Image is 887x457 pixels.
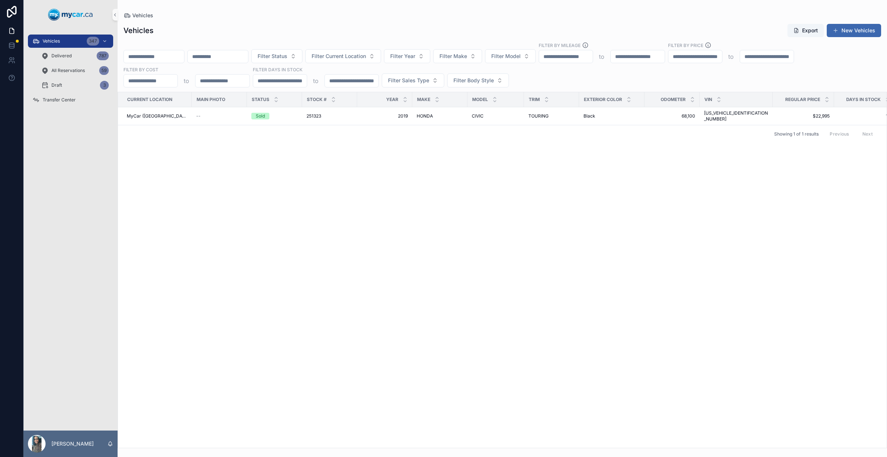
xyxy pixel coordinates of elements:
[87,37,99,46] div: 347
[382,73,444,87] button: Select Button
[704,97,712,102] span: VIN
[51,68,85,73] span: All Reservations
[256,113,265,119] div: Sold
[583,113,595,119] span: Black
[777,113,830,119] a: $22,995
[472,113,520,119] a: CIVIC
[539,42,581,48] label: Filter By Mileage
[123,25,154,36] h1: Vehicles
[704,110,768,122] a: [US_VEHICLE_IDENTIFICATION_NUMBER]
[529,97,540,102] span: Trim
[583,113,640,119] a: Black
[846,97,881,102] span: Days In Stock
[661,97,686,102] span: Odometer
[28,93,113,107] a: Transfer Center
[472,97,488,102] span: Model
[386,97,398,102] span: Year
[123,12,153,19] a: Vehicles
[51,440,94,447] p: [PERSON_NAME]
[251,113,298,119] a: Sold
[253,66,302,73] label: Filter Days In Stock
[447,73,509,87] button: Select Button
[362,113,408,119] a: 2019
[307,97,327,102] span: Stock #
[313,76,319,85] p: to
[99,66,109,75] div: 59
[48,9,93,21] img: App logo
[785,97,820,102] span: Regular Price
[599,52,604,61] p: to
[787,24,824,37] button: Export
[305,49,381,63] button: Select Button
[827,24,881,37] button: New Vehicles
[100,81,109,90] div: 3
[584,97,622,102] span: Exterior Color
[51,53,72,59] span: Delivered
[123,66,158,73] label: FILTER BY COST
[439,53,467,60] span: Filter Make
[258,53,287,60] span: Filter Status
[132,12,153,19] span: Vehicles
[390,53,415,60] span: Filter Year
[472,113,484,119] span: CIVIC
[384,49,430,63] button: Select Button
[24,29,118,116] div: scrollable content
[127,97,172,102] span: Current Location
[37,79,113,92] a: Draft3
[528,113,549,119] span: TOURING
[196,113,243,119] a: --
[184,76,189,85] p: to
[774,131,819,137] span: Showing 1 of 1 results
[37,49,113,62] a: Delivered787
[51,82,62,88] span: Draft
[417,97,430,102] span: Make
[668,42,703,48] label: FILTER BY PRICE
[312,53,366,60] span: Filter Current Location
[28,35,113,48] a: Vehicles347
[417,113,433,119] span: HONDA
[388,77,429,84] span: Filter Sales Type
[37,64,113,77] a: All Reservations59
[433,49,482,63] button: Select Button
[197,97,225,102] span: Main Photo
[306,113,321,119] span: 251323
[306,113,353,119] a: 251323
[252,97,269,102] span: Status
[417,113,463,119] a: HONDA
[649,113,695,119] a: 68,100
[528,113,575,119] a: TOURING
[251,49,302,63] button: Select Button
[127,113,187,119] a: MyCar ([GEOGRAPHIC_DATA])
[97,51,109,60] div: 787
[43,97,76,103] span: Transfer Center
[43,38,60,44] span: Vehicles
[728,52,734,61] p: to
[491,53,521,60] span: Filter Model
[196,113,201,119] span: --
[453,77,494,84] span: Filter Body Style
[485,49,536,63] button: Select Button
